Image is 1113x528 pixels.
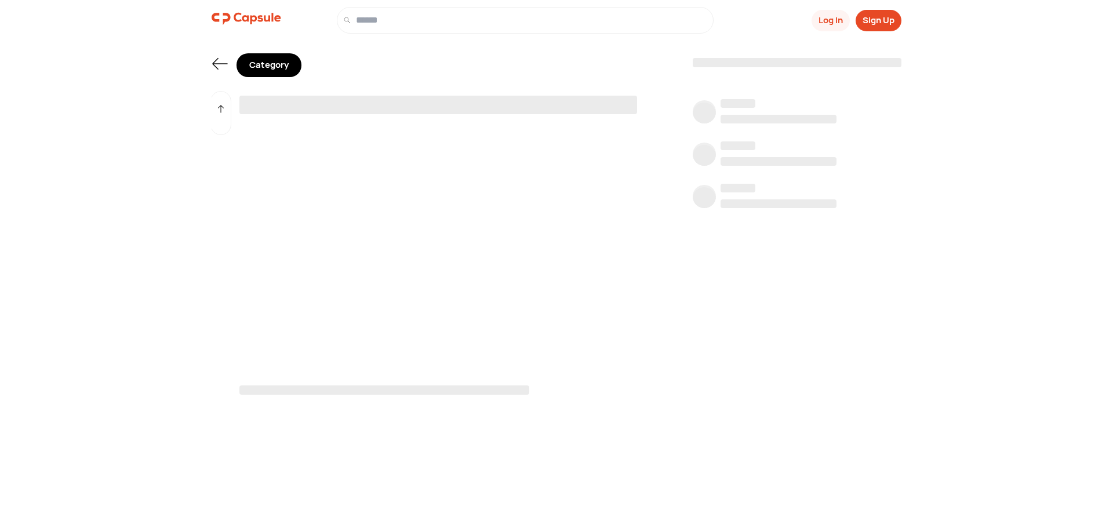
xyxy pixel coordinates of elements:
[239,385,529,395] span: ‌
[856,10,901,31] button: Sign Up
[693,103,716,126] span: ‌
[212,7,281,34] a: logo
[721,141,755,150] span: ‌
[693,58,901,67] span: ‌
[721,199,836,208] span: ‌
[212,7,281,30] img: logo
[721,184,755,192] span: ‌
[721,115,836,123] span: ‌
[812,10,850,31] button: Log In
[721,99,755,108] span: ‌
[237,53,301,77] div: Category
[721,157,836,166] span: ‌
[239,96,637,114] span: ‌
[693,187,716,210] span: ‌
[693,145,716,168] span: ‌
